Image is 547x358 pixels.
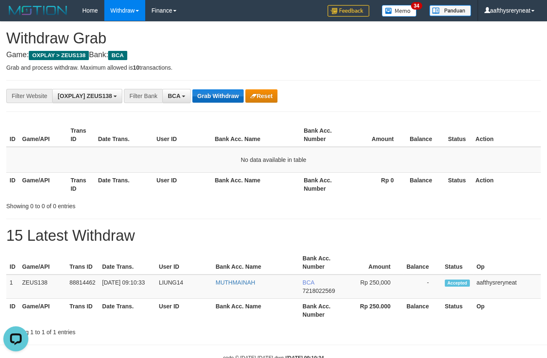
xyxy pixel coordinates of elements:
[347,275,403,299] td: Rp 250,000
[441,299,473,323] th: Status
[6,275,19,299] td: 1
[212,172,300,196] th: Bank Acc. Name
[6,325,222,336] div: Showing 1 to 1 of 1 entries
[6,299,19,323] th: ID
[156,275,212,299] td: LIUNG14
[162,89,191,103] button: BCA
[472,172,541,196] th: Action
[299,251,347,275] th: Bank Acc. Number
[99,251,156,275] th: Date Trans.
[19,275,66,299] td: ZEUS138
[58,93,112,99] span: [OXPLAY] ZEUS138
[3,3,28,28] button: Open LiveChat chat widget
[349,172,406,196] th: Rp 0
[6,123,19,147] th: ID
[168,93,180,99] span: BCA
[19,172,67,196] th: Game/API
[153,123,212,147] th: User ID
[403,299,441,323] th: Balance
[212,299,299,323] th: Bank Acc. Name
[6,30,541,47] h1: Withdraw Grab
[445,123,472,147] th: Status
[6,199,222,210] div: Showing 0 to 0 of 0 entries
[67,123,95,147] th: Trans ID
[108,51,127,60] span: BCA
[403,251,441,275] th: Balance
[299,299,347,323] th: Bank Acc. Number
[382,5,417,17] img: Button%20Memo.svg
[349,123,406,147] th: Amount
[95,123,153,147] th: Date Trans.
[19,299,66,323] th: Game/API
[99,299,156,323] th: Date Trans.
[66,275,99,299] td: 88814462
[6,4,70,17] img: MOTION_logo.png
[67,172,95,196] th: Trans ID
[6,251,19,275] th: ID
[124,89,162,103] div: Filter Bank
[472,123,541,147] th: Action
[300,172,349,196] th: Bank Acc. Number
[6,51,541,59] h4: Game: Bank:
[328,5,369,17] img: Feedback.jpg
[216,279,255,286] a: MUTHMAINAH
[302,279,314,286] span: BCA
[6,227,541,244] h1: 15 Latest Withdraw
[347,299,403,323] th: Rp 250.000
[133,64,139,71] strong: 10
[411,2,422,10] span: 34
[473,251,541,275] th: Op
[66,299,99,323] th: Trans ID
[6,89,52,103] div: Filter Website
[19,251,66,275] th: Game/API
[99,275,156,299] td: [DATE] 09:10:33
[212,251,299,275] th: Bank Acc. Name
[192,89,244,103] button: Grab Withdraw
[6,147,541,173] td: No data available in table
[212,123,300,147] th: Bank Acc. Name
[95,172,153,196] th: Date Trans.
[245,89,277,103] button: Reset
[473,275,541,299] td: aafthysreryneat
[156,299,212,323] th: User ID
[445,280,470,287] span: Accepted
[403,275,441,299] td: -
[406,123,445,147] th: Balance
[302,287,335,294] span: Copy 7218022569 to clipboard
[19,123,67,147] th: Game/API
[66,251,99,275] th: Trans ID
[156,251,212,275] th: User ID
[429,5,471,16] img: panduan.png
[406,172,445,196] th: Balance
[153,172,212,196] th: User ID
[6,63,541,72] p: Grab and process withdraw. Maximum allowed is transactions.
[6,172,19,196] th: ID
[52,89,122,103] button: [OXPLAY] ZEUS138
[445,172,472,196] th: Status
[300,123,349,147] th: Bank Acc. Number
[347,251,403,275] th: Amount
[29,51,89,60] span: OXPLAY > ZEUS138
[473,299,541,323] th: Op
[441,251,473,275] th: Status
